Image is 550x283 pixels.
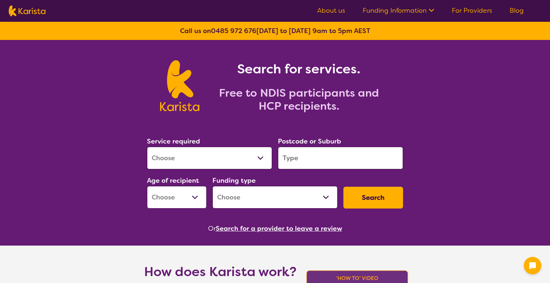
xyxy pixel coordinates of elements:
[180,27,370,35] b: Call us on [DATE] to [DATE] 9am to 5pm AEST
[452,6,492,15] a: For Providers
[212,176,256,185] label: Funding type
[9,5,45,16] img: Karista logo
[160,60,199,111] img: Karista logo
[216,223,342,234] button: Search for a provider to leave a review
[278,147,403,169] input: Type
[208,60,390,78] h1: Search for services.
[363,6,434,15] a: Funding Information
[144,263,297,280] h1: How does Karista work?
[317,6,345,15] a: About us
[208,86,390,113] h2: Free to NDIS participants and HCP recipients.
[278,137,341,146] label: Postcode or Suburb
[147,137,200,146] label: Service required
[147,176,199,185] label: Age of recipient
[211,27,256,35] a: 0485 972 676
[510,6,524,15] a: Blog
[343,187,403,209] button: Search
[208,223,216,234] span: Or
